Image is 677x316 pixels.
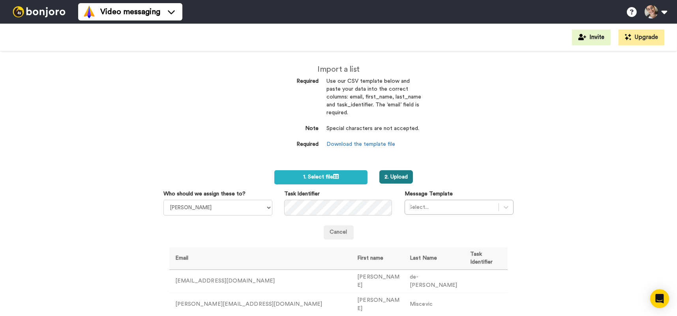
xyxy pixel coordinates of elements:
td: [PERSON_NAME] [351,270,404,293]
label: Who should we assign these to? [163,190,246,198]
h2: Import a list [256,65,422,74]
th: Task Identifier [464,247,508,270]
label: Message Template [405,190,453,198]
button: Invite [572,30,611,45]
dd: Special characters are not accepted. [327,125,422,141]
td: [EMAIL_ADDRESS][DOMAIN_NAME] [169,270,352,293]
div: Open Intercom Messenger [650,289,669,308]
dt: Note [256,125,319,133]
label: Task Identifier [284,190,320,198]
dt: Required [256,78,319,86]
td: de-[PERSON_NAME] [404,270,464,293]
dt: Required [256,141,319,149]
td: [PERSON_NAME][EMAIL_ADDRESS][DOMAIN_NAME] [169,293,352,316]
a: Cancel [324,225,354,240]
th: Last Name [404,247,464,270]
dd: Use our CSV template below and paste your data into the correct columns: email, first_name, last_... [327,78,422,125]
td: [PERSON_NAME] [351,293,404,316]
span: 1. Select file [303,174,339,180]
span: Video messaging [100,6,160,17]
td: Miscevic [404,293,464,316]
img: bj-logo-header-white.svg [9,6,69,17]
th: Email [169,247,352,270]
button: Upgrade [619,30,664,45]
a: Download the template file [327,141,396,147]
img: vm-color.svg [83,6,96,18]
button: 2. Upload [379,170,413,184]
th: First name [351,247,404,270]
